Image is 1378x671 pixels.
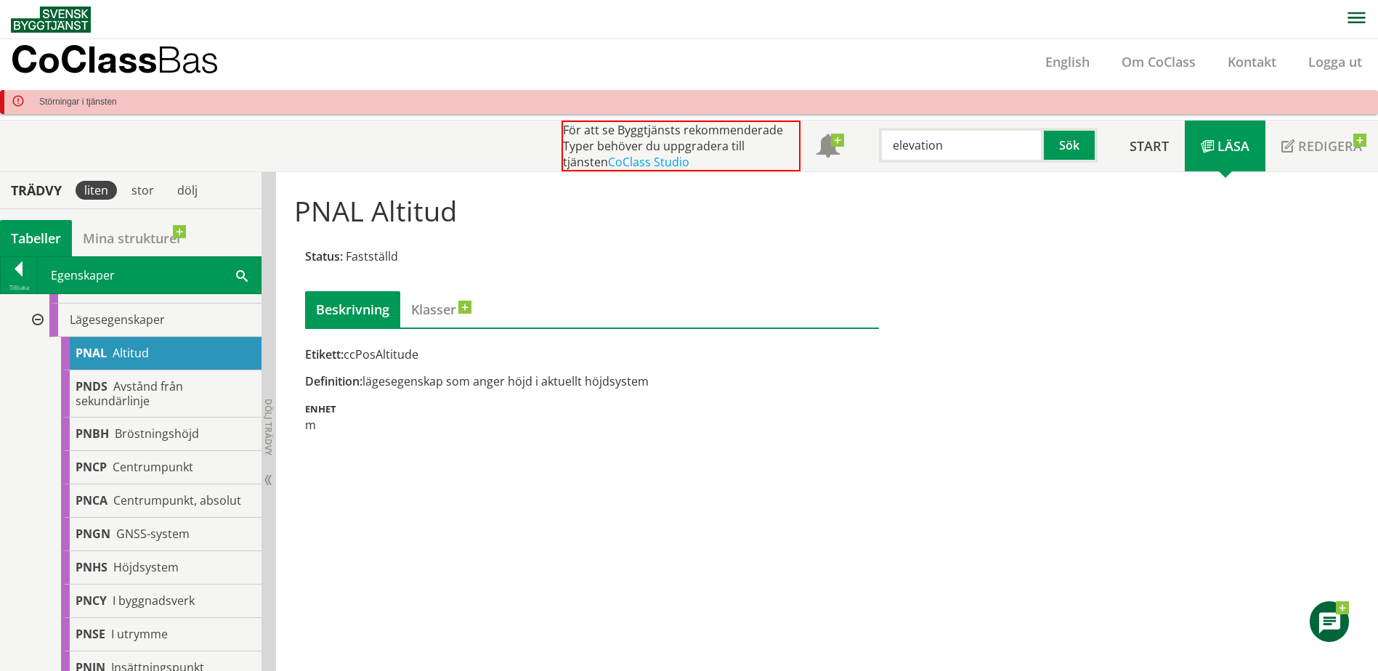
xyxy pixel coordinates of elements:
input: Sök [879,128,1044,163]
div: m [305,417,879,433]
span: Redigera [1298,137,1362,155]
p: CoClass [11,51,219,68]
span: Altitud [113,345,149,361]
span: Höjdsystem [113,559,179,575]
div: Tillbaka [1,282,37,293]
img: Svensk Byggtjänst [11,7,91,33]
span: I utrymme [111,626,168,642]
div: liten [76,181,117,200]
a: Logga ut [1292,53,1378,70]
a: English [1029,53,1106,70]
span: PNGN [76,526,110,542]
span: PNBH [76,426,109,442]
div: Beskrivning [305,291,400,328]
span: Definition: [305,373,362,389]
a: Klasser [400,291,467,328]
a: CoClass Studio [608,154,689,170]
div: stor [123,181,163,200]
span: GNSS-system [116,526,190,542]
span: Sök i tabellen [236,267,248,282]
span: Bas [157,38,219,81]
div: dölj [169,181,206,200]
a: Kontakt [1212,53,1292,70]
span: Dölj trädvy [262,399,275,455]
span: Fastställd [346,248,398,264]
a: Mina strukturer [72,220,193,256]
span: Centrumpunkt [113,459,193,475]
span: I byggnadsverk [113,593,195,609]
a: Start [1114,121,1185,171]
div: lägesegenskap som anger höjd i aktuellt höjdsystem [305,373,879,389]
span: PNCY [76,593,107,609]
div: Trädvy [3,182,70,198]
span: PNSE [76,626,105,642]
a: Läsa [1185,121,1265,171]
a: Om CoClass [1106,53,1212,70]
span: PNAL [76,345,107,361]
span: Lägesegenskaper [70,312,165,328]
span: Start [1130,137,1169,155]
span: Bröstningshöjd [115,426,199,442]
a: CoClassBas [11,39,250,84]
button: Sök [1044,128,1098,163]
span: Status: [305,248,343,264]
span: Läsa [1217,137,1249,155]
div: Egenskaper [38,257,261,293]
span: Notifikationer [816,136,840,159]
span: PNDS [76,378,108,394]
div: För att se Byggtjänsts rekommenderade Typer behöver du uppgradera till tjänsten [562,121,801,171]
a: Redigera [1265,121,1378,171]
span: PNHS [76,559,108,575]
h1: PNAL Altitud [294,195,1187,227]
div: ccPosAltitude [305,346,879,362]
span: Etikett: [305,346,344,362]
span: PNCA [76,492,108,508]
span: PNCP [76,459,107,475]
span: Avstånd från sekundärlinje [76,378,183,409]
span: Centrumpunkt, absolut [113,492,241,508]
div: Enhet [305,401,879,414]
